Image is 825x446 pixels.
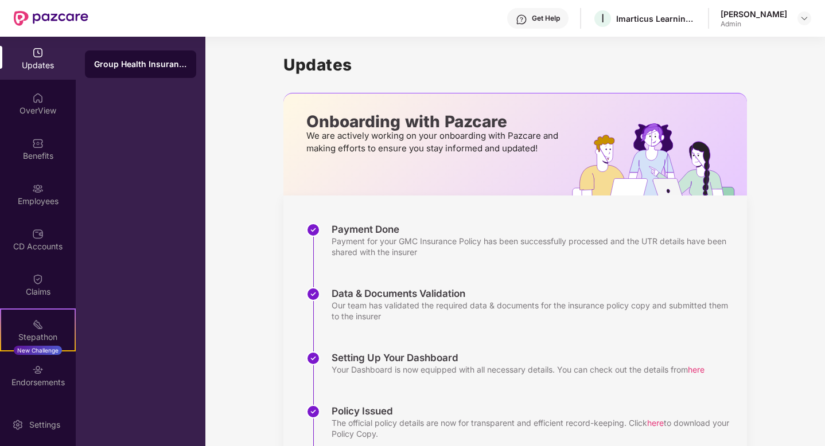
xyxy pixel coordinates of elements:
[32,138,44,149] img: svg+xml;base64,PHN2ZyBpZD0iQmVuZWZpdHMiIHhtbG5zPSJodHRwOi8vd3d3LnczLm9yZy8yMDAwL3N2ZyIgd2lkdGg9Ij...
[800,14,809,23] img: svg+xml;base64,PHN2ZyBpZD0iRHJvcGRvd24tMzJ4MzIiIHhtbG5zPSJodHRwOi8vd3d3LnczLm9yZy8yMDAwL3N2ZyIgd2...
[332,223,736,236] div: Payment Done
[32,319,44,330] img: svg+xml;base64,PHN2ZyB4bWxucz0iaHR0cDovL3d3dy53My5vcmcvMjAwMC9zdmciIHdpZHRoPSIyMSIgaGVpZ2h0PSIyMC...
[306,116,562,127] p: Onboarding with Pazcare
[32,228,44,240] img: svg+xml;base64,PHN2ZyBpZD0iQ0RfQWNjb3VudHMiIGRhdGEtbmFtZT0iQ0QgQWNjb3VudHMiIHhtbG5zPSJodHRwOi8vd3...
[332,287,736,300] div: Data & Documents Validation
[572,123,747,195] img: hrOnboarding
[306,405,320,418] img: svg+xml;base64,PHN2ZyBpZD0iU3RlcC1Eb25lLTMyeDMyIiB4bWxucz0iaHR0cDovL3d3dy53My5vcmcvMjAwMC9zdmciIH...
[12,419,24,431] img: svg+xml;base64,PHN2ZyBpZD0iU2V0dGluZy0yMHgyMCIgeG1sbnM9Imh0dHA6Ly93d3cudzMub3JnLzIwMDAvc3ZnIiB3aW...
[332,405,736,417] div: Policy Issued
[721,9,787,19] div: [PERSON_NAME]
[601,11,604,25] span: I
[32,92,44,104] img: svg+xml;base64,PHN2ZyBpZD0iSG9tZSIgeG1sbnM9Imh0dHA6Ly93d3cudzMub3JnLzIwMDAvc3ZnIiB3aWR0aD0iMjAiIG...
[332,364,705,375] div: Your Dashboard is now equipped with all necessary details. You can check out the details from
[516,14,527,25] img: svg+xml;base64,PHN2ZyBpZD0iSGVscC0zMngzMiIgeG1sbnM9Imh0dHA6Ly93d3cudzMub3JnLzIwMDAvc3ZnIiB3aWR0aD...
[332,300,736,322] div: Our team has validated the required data & documents for the insurance policy copy and submitted ...
[306,223,320,237] img: svg+xml;base64,PHN2ZyBpZD0iU3RlcC1Eb25lLTMyeDMyIiB4bWxucz0iaHR0cDovL3d3dy53My5vcmcvMjAwMC9zdmciIH...
[306,130,562,155] p: We are actively working on your onboarding with Pazcare and making efforts to ensure you stay inf...
[306,351,320,365] img: svg+xml;base64,PHN2ZyBpZD0iU3RlcC1Eb25lLTMyeDMyIiB4bWxucz0iaHR0cDovL3d3dy53My5vcmcvMjAwMC9zdmciIH...
[616,13,696,24] div: Imarticus Learning Private Limited
[32,183,44,194] img: svg+xml;base64,PHN2ZyBpZD0iRW1wbG95ZWVzIiB4bWxucz0iaHR0cDovL3d3dy53My5vcmcvMjAwMC9zdmciIHdpZHRoPS...
[94,58,187,70] div: Group Health Insurance
[14,11,88,26] img: New Pazcare Logo
[532,14,560,23] div: Get Help
[283,55,747,75] h1: Updates
[306,287,320,301] img: svg+xml;base64,PHN2ZyBpZD0iU3RlcC1Eb25lLTMyeDMyIiB4bWxucz0iaHR0cDovL3d3dy53My5vcmcvMjAwMC9zdmciIH...
[14,346,62,355] div: New Challenge
[32,273,44,285] img: svg+xml;base64,PHN2ZyBpZD0iQ2xhaW0iIHhtbG5zPSJodHRwOi8vd3d3LnczLm9yZy8yMDAwL3N2ZyIgd2lkdGg9IjIwIi...
[26,419,64,431] div: Settings
[32,364,44,375] img: svg+xml;base64,PHN2ZyBpZD0iRW5kb3JzZW1lbnRzIiB4bWxucz0iaHR0cDovL3d3dy53My5vcmcvMjAwMC9zdmciIHdpZH...
[332,236,736,257] div: Payment for your GMC Insurance Policy has been successfully processed and the UTR details have be...
[332,417,736,439] div: The official policy details are now for transparent and efficient record-keeping. Click to downlo...
[688,365,705,374] span: here
[332,351,705,364] div: Setting Up Your Dashboard
[647,418,664,428] span: here
[721,19,787,29] div: Admin
[1,331,75,343] div: Stepathon
[32,47,44,58] img: svg+xml;base64,PHN2ZyBpZD0iVXBkYXRlZCIgeG1sbnM9Imh0dHA6Ly93d3cudzMub3JnLzIwMDAvc3ZnIiB3aWR0aD0iMj...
